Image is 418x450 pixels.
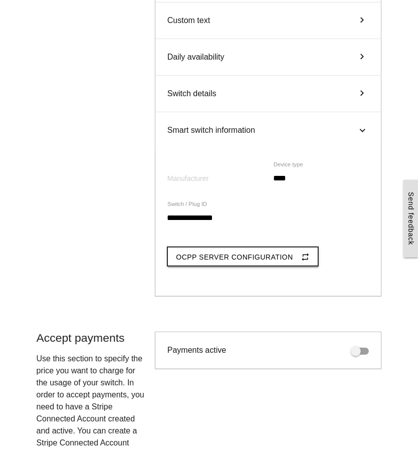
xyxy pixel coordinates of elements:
[167,15,210,27] span: Custom text
[301,248,310,267] i: repeat
[167,51,225,63] span: Daily availability
[403,180,418,257] a: Send feedback
[355,15,369,27] i: keyboard_arrow_right
[167,88,217,100] span: Switch details
[167,346,226,354] span: Payments active
[355,88,369,100] i: keyboard_arrow_right
[167,124,255,136] span: Smart switch information
[167,247,318,267] button: OCPP Server Configurationrepeat
[176,253,293,261] span: OCPP Server Configuration
[274,160,303,169] label: Device type
[356,123,368,137] i: keyboard_arrow_right
[167,200,207,208] label: Switch / Plug ID
[37,331,125,344] span: Accept payments
[167,173,208,184] label: Manufacturer
[355,51,369,63] i: keyboard_arrow_right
